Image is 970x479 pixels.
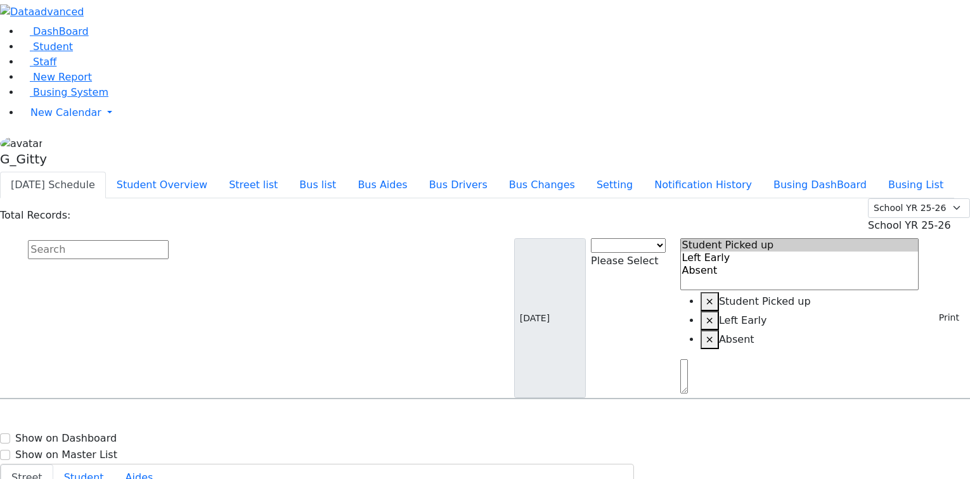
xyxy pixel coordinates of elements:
[33,86,108,98] span: Busing System
[701,330,919,349] li: Absent
[924,308,965,328] button: Print
[706,314,714,326] span: ×
[643,172,763,198] button: Notification History
[680,359,688,393] textarea: Search
[20,25,89,37] a: DashBoard
[701,330,719,349] button: Remove item
[681,264,919,277] option: Absent
[877,172,954,198] button: Busing List
[706,295,714,307] span: ×
[28,240,169,259] input: Search
[33,56,56,68] span: Staff
[719,333,754,345] span: Absent
[33,41,73,53] span: Student
[719,295,811,307] span: Student Picked up
[591,255,658,267] span: Please Select
[20,56,56,68] a: Staff
[15,431,117,446] label: Show on Dashboard
[498,172,586,198] button: Bus Changes
[20,100,970,125] a: New Calendar
[681,252,919,264] option: Left Early
[868,219,951,231] span: School YR 25-26
[106,172,218,198] button: Student Overview
[20,41,73,53] a: Student
[701,292,719,311] button: Remove item
[15,447,117,463] label: Show on Master List
[20,71,92,83] a: New Report
[681,239,919,252] option: Student Picked up
[701,311,719,330] button: Remove item
[586,172,643,198] button: Setting
[701,311,919,330] li: Left Early
[218,172,288,198] button: Street list
[701,292,919,311] li: Student Picked up
[288,172,347,198] button: Bus list
[20,86,108,98] a: Busing System
[868,198,970,218] select: Default select example
[347,172,418,198] button: Bus Aides
[418,172,498,198] button: Bus Drivers
[33,71,92,83] span: New Report
[30,106,101,118] span: New Calendar
[706,333,714,345] span: ×
[763,172,877,198] button: Busing DashBoard
[719,314,767,326] span: Left Early
[33,25,89,37] span: DashBoard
